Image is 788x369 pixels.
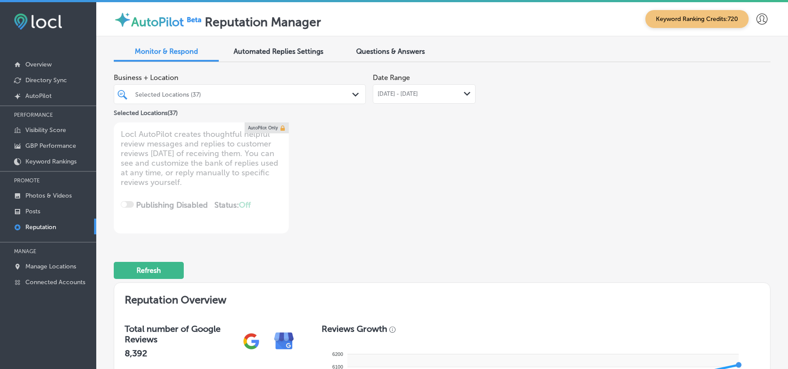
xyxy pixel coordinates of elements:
[332,352,343,357] tspan: 6200
[114,106,178,117] p: Selected Locations ( 37 )
[25,278,85,286] p: Connected Accounts
[25,92,52,100] p: AutoPilot
[378,91,418,97] span: [DATE] - [DATE]
[268,325,301,358] img: e7ababfa220611ac49bdb491a11684a6.png
[14,14,62,30] img: fda3e92497d09a02dc62c9cd864e3231.png
[25,142,76,150] p: GBP Performance
[25,223,56,231] p: Reputation
[135,47,198,56] span: Monitor & Respond
[114,11,131,28] img: autopilot-icon
[205,15,321,29] label: Reputation Manager
[25,77,67,84] p: Directory Sync
[125,348,235,359] h2: 8,392
[645,10,749,28] span: Keyword Ranking Credits: 720
[25,263,76,270] p: Manage Locations
[131,15,184,29] label: AutoPilot
[235,325,268,358] img: gPZS+5FD6qPJAAAAABJRU5ErkJggg==
[25,126,66,134] p: Visibility Score
[25,208,40,215] p: Posts
[322,324,387,334] h3: Reviews Growth
[234,47,323,56] span: Automated Replies Settings
[25,158,77,165] p: Keyword Rankings
[25,192,72,199] p: Photos & Videos
[373,73,410,82] label: Date Range
[135,91,353,98] div: Selected Locations (37)
[114,73,366,82] span: Business + Location
[114,283,770,313] h2: Reputation Overview
[114,262,184,279] button: Refresh
[125,324,235,345] h3: Total number of Google Reviews
[184,15,205,24] img: Beta
[356,47,425,56] span: Questions & Answers
[25,61,52,68] p: Overview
